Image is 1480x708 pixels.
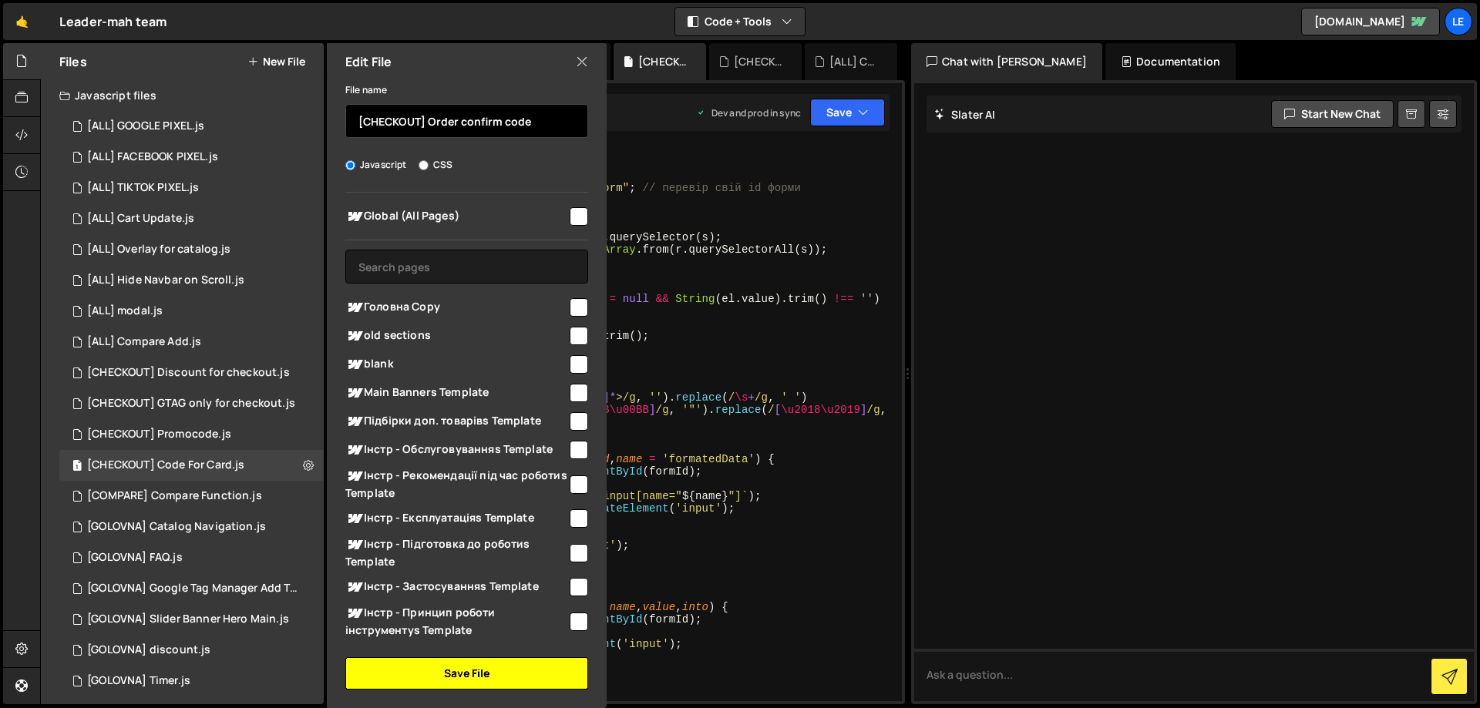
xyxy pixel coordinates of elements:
input: Search pages [345,250,588,284]
span: Global (All Pages) [345,207,567,226]
div: [ALL] GOOGLE PIXEL.js [59,111,329,142]
div: Dev and prod in sync [696,106,801,119]
div: [ALL] TIKTOK PIXEL.js [59,173,329,203]
div: [CHECKOUT] Discount for checkout.js [87,366,290,380]
div: [GOLOVNA] Timer.js [59,666,329,696]
div: [GOLOVNA] Google Tag Manager Add To Cart.js [59,573,329,604]
button: New File [247,55,305,68]
div: [ALL] Compare Add.js [59,327,329,357]
input: Javascript [345,160,355,170]
div: [GOLOVNA] Google Tag Manager Add To Cart.js [87,582,300,596]
div: [GOLOVNA] Slider Banner Hero Main.js [59,604,329,635]
div: [CHECKOUT] Promocode.js [734,54,783,69]
div: [ALL] Cart Update.js [87,212,194,226]
div: [CHECKOUT] GTAG only for checkout.js [87,397,295,411]
div: [ALL] Hide Navbar on Scroll.js [59,265,329,296]
div: [GOLOVNA] Timer.js [87,674,190,688]
span: Інстр - Обслуговуванняs Template [345,441,567,459]
div: [ALL] modal.js [87,304,163,318]
span: Main Banners Template [345,384,567,402]
button: Save [810,99,885,126]
div: [COMPARE] Compare Function.js [87,489,262,503]
div: [ALL] GOOGLE PIXEL.js [87,119,204,133]
span: Інстр - Експлуатаціяs Template [345,509,567,528]
h2: Files [59,53,87,70]
div: [GOLOVNA] Catalog Navigation.js [59,512,329,542]
span: Інстр - Підготовка до роботиs Template [345,535,567,569]
div: Documentation [1105,43,1236,80]
a: [DOMAIN_NAME] [1301,8,1440,35]
div: [CHECKOUT] Promocode.js [59,419,329,450]
div: [ALL] Cart Update.js [829,54,879,69]
div: [ALL] modal.js [59,296,329,327]
div: [GOLOVNA] Catalog Navigation.js [87,520,266,534]
label: File name [345,82,387,98]
div: Leader-mah team [59,12,166,31]
div: [GOLOVNA] FAQ.js [59,542,329,573]
div: [CHECKOUT] Code For Card.js [59,450,329,481]
h2: Slater AI [934,107,996,122]
span: 1 [72,461,82,473]
h2: Edit File [345,53,392,70]
span: Інстр - Рекомендації під час роботиs Template [345,467,567,501]
div: [CHECKOUT] Code For Card.js [638,54,688,69]
div: Javascript files [41,80,324,111]
button: Code + Tools [675,8,805,35]
span: Головна Copy [345,298,567,317]
div: [ALL] Overlay for catalog.js [87,243,230,257]
input: Name [345,104,588,138]
span: blank [345,355,567,374]
button: Save File [345,657,588,690]
div: [COMPARE] Compare Function.js [59,481,329,512]
span: Інстр - Застосуванняs Template [345,578,567,596]
div: [ALL] FACEBOOK PIXEL.js [87,150,218,164]
span: Інстр - Принцип роботи інструментуs Template [345,604,567,638]
div: [GOLOVNA] discount.js [59,635,329,666]
div: [ALL] Cart Update.js [59,203,329,234]
div: [ALL] TIKTOK PIXEL.js [87,181,199,195]
div: [ALL] Hide Navbar on Scroll.js [87,273,244,287]
div: [GOLOVNA] Slider Banner Hero Main.js [87,612,289,626]
span: old sections [345,327,567,345]
div: [ALL] Overlay for catalog.js [59,234,329,265]
div: [ALL] Compare Add.js [87,335,201,349]
button: Start new chat [1271,100,1394,128]
div: [CHECKOUT] Discount for checkout.js [59,357,324,388]
div: Chat with [PERSON_NAME] [911,43,1102,80]
input: CSS [419,160,429,170]
div: [CHECKOUT] GTAG only for checkout.js [59,388,329,419]
a: 🤙 [3,3,41,40]
div: [GOLOVNA] discount.js [87,643,210,657]
div: [CHECKOUT] Promocode.js [87,428,231,441]
a: Le [1445,8,1472,35]
span: Підбірки доп. товарівs Template [345,412,567,431]
div: [GOLOVNA] FAQ.js [87,551,183,565]
div: [CHECKOUT] Code For Card.js [87,458,244,472]
label: CSS [419,157,452,173]
label: Javascript [345,157,407,173]
div: [ALL] FACEBOOK PIXEL.js [59,142,329,173]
